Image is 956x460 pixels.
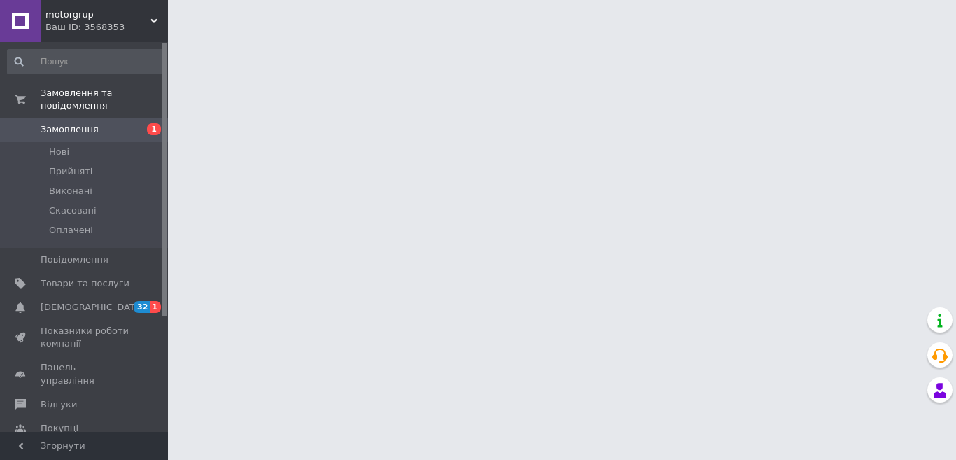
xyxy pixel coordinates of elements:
span: Замовлення [41,123,99,136]
span: Прийняті [49,165,92,178]
span: 1 [150,301,161,313]
span: [DEMOGRAPHIC_DATA] [41,301,144,314]
span: 1 [147,123,161,135]
span: Відгуки [41,398,77,411]
div: Ваш ID: 3568353 [45,21,168,34]
span: Повідомлення [41,253,108,266]
span: Панель управління [41,361,129,386]
span: Товари та послуги [41,277,129,290]
span: Виконані [49,185,92,197]
span: motorgrup [45,8,150,21]
span: Замовлення та повідомлення [41,87,168,112]
span: Оплачені [49,224,93,237]
span: Показники роботи компанії [41,325,129,350]
span: Покупці [41,422,78,435]
span: Нові [49,146,69,158]
span: Скасовані [49,204,97,217]
input: Пошук [7,49,165,74]
span: 32 [134,301,150,313]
